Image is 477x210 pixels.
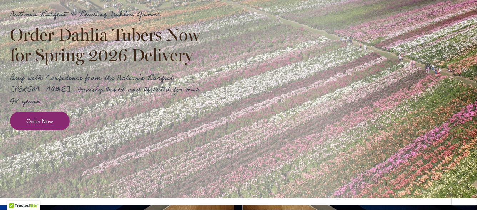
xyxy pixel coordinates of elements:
span: Order Now [26,117,53,125]
a: Order Now [10,112,70,130]
p: Buy with Confidence from the Nation's Largest [PERSON_NAME]. Family Owned and Operated for over 9... [10,72,206,107]
p: Nation's Largest & Leading Dahlia Grower [10,9,206,20]
h2: Order Dahlia Tubers Now for Spring 2026 Delivery [10,25,206,65]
